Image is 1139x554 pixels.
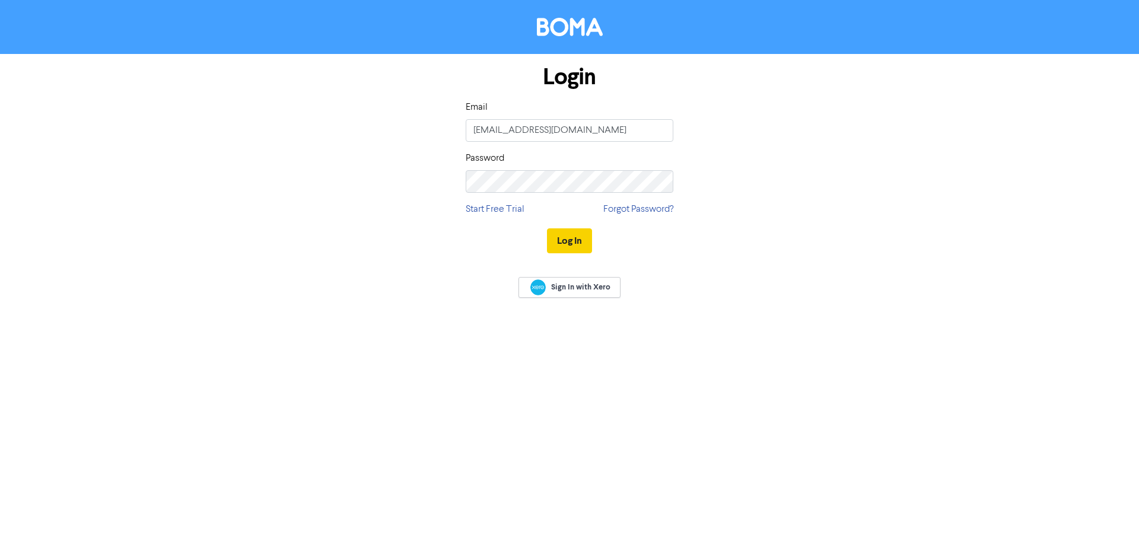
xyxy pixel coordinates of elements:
[466,100,488,114] label: Email
[518,277,621,298] a: Sign In with Xero
[466,151,504,165] label: Password
[530,279,546,295] img: Xero logo
[551,282,610,292] span: Sign In with Xero
[547,228,592,253] button: Log In
[466,202,524,216] a: Start Free Trial
[466,63,673,91] h1: Login
[603,202,673,216] a: Forgot Password?
[537,18,603,36] img: BOMA Logo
